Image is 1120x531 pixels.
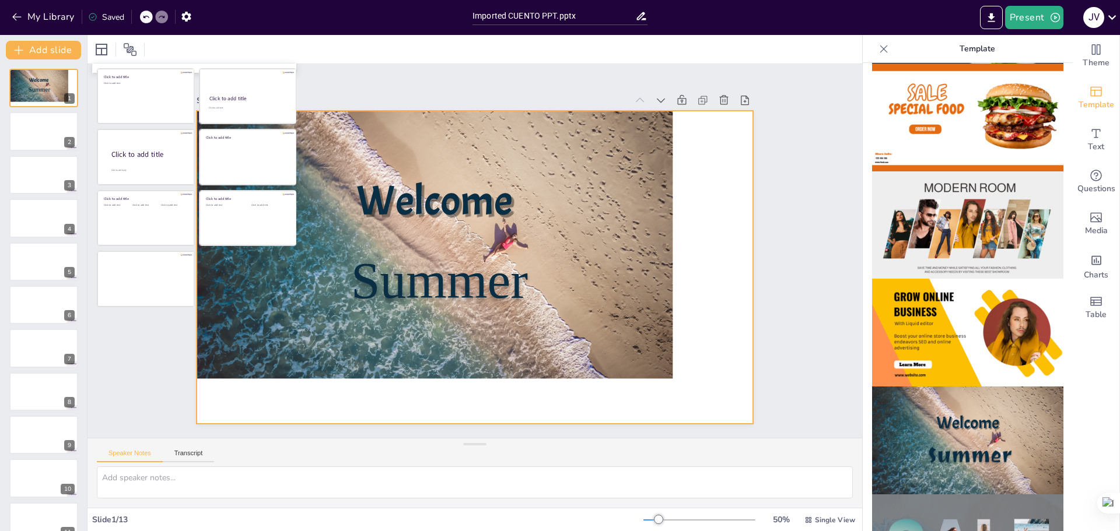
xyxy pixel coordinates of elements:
[64,93,75,104] div: 1
[97,449,163,462] button: Speaker Notes
[980,6,1003,29] button: Export to PowerPoint
[872,64,1063,171] img: thumb-2.png
[9,372,78,411] div: 8
[1077,182,1115,195] span: Questions
[206,196,289,201] div: Click to add title
[123,43,137,57] span: Position
[161,203,187,206] div: Click to add text
[64,440,75,451] div: 9
[872,171,1063,279] img: thumb-3.png
[1073,119,1119,161] div: Add text boxes
[9,199,78,237] div: 4
[1085,224,1108,237] span: Media
[6,41,81,59] button: Add slide
[111,169,185,172] div: Click to add body
[206,203,243,206] div: Click to add text
[1086,308,1107,321] span: Table
[1005,6,1063,29] button: Present
[1083,57,1109,69] span: Theme
[64,137,75,147] div: 2
[209,95,287,102] div: Click to add title
[92,40,111,59] div: Layout
[872,279,1063,386] img: thumb-4.png
[1083,6,1104,29] button: J V
[872,386,1063,494] img: thumb-5.png
[1073,35,1119,77] div: Change the overall theme
[1079,99,1114,111] span: Template
[9,329,78,367] div: 7
[9,242,78,281] div: 5
[206,135,289,140] div: Click to add title
[64,397,75,407] div: 8
[64,180,75,191] div: 3
[9,459,78,497] div: 10
[1073,77,1119,119] div: Add ready made slides
[64,267,75,277] div: 5
[1083,7,1104,28] div: J V
[29,77,48,83] span: Welcome
[1088,140,1104,153] span: Text
[1073,287,1119,329] div: Add a table
[111,150,186,160] div: Click to add title
[1073,203,1119,245] div: Add images, graphics, shapes or video
[9,416,78,454] div: 9
[473,8,635,24] input: Insert title
[251,203,288,206] div: Click to add text
[1084,269,1108,282] span: Charts
[88,12,124,23] div: Saved
[163,449,215,462] button: Transcript
[9,8,79,26] button: My Library
[92,514,643,525] div: Slide 1 / 13
[104,74,187,79] div: Click to add title
[104,196,187,201] div: Click to add title
[132,203,159,206] div: Click to add text
[61,484,75,494] div: 10
[1073,161,1119,203] div: Get real-time input from your audience
[815,515,855,525] span: Single View
[64,224,75,234] div: 4
[1073,245,1119,287] div: Add charts and graphs
[104,203,130,206] div: Click to add text
[381,133,491,319] span: Summer
[104,82,187,85] div: Click to add text
[209,107,286,110] div: Click to add text
[9,156,78,194] div: 3
[29,86,50,93] span: Summer
[9,112,78,150] div: 2
[64,354,75,364] div: 7
[9,286,78,324] div: 6
[893,35,1061,63] p: Template
[9,69,78,107] div: 1
[64,310,75,321] div: 6
[767,514,795,525] div: 50 %
[461,115,559,279] span: Welcome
